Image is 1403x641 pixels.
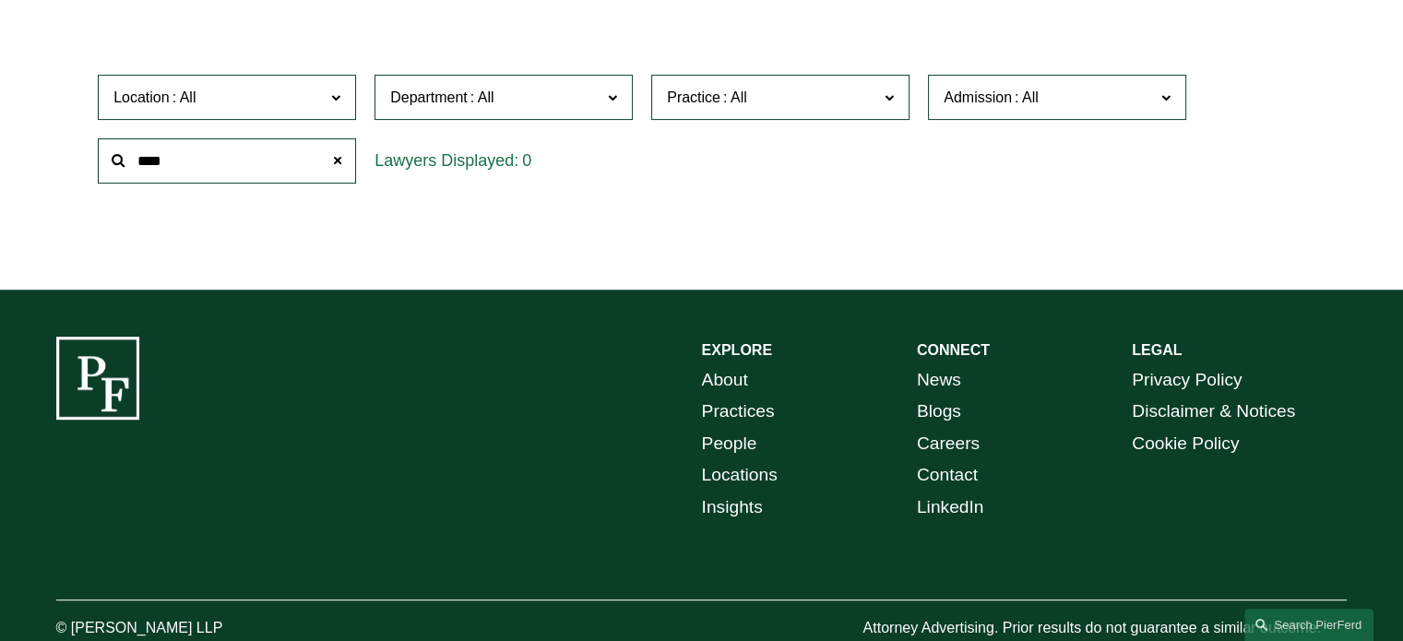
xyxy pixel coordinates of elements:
[390,89,468,105] span: Department
[667,89,720,105] span: Practice
[522,151,531,170] span: 0
[702,492,763,524] a: Insights
[1244,609,1373,641] a: Search this site
[702,364,748,397] a: About
[1132,428,1239,460] a: Cookie Policy
[702,428,757,460] a: People
[1132,364,1242,397] a: Privacy Policy
[917,364,961,397] a: News
[917,492,984,524] a: LinkedIn
[113,89,170,105] span: Location
[702,396,775,428] a: Practices
[917,459,978,492] a: Contact
[1132,396,1295,428] a: Disclaimer & Notices
[917,342,990,358] strong: CONNECT
[1132,342,1182,358] strong: LEGAL
[702,459,778,492] a: Locations
[917,428,980,460] a: Careers
[917,396,961,428] a: Blogs
[944,89,1012,105] span: Admission
[702,342,772,358] strong: EXPLORE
